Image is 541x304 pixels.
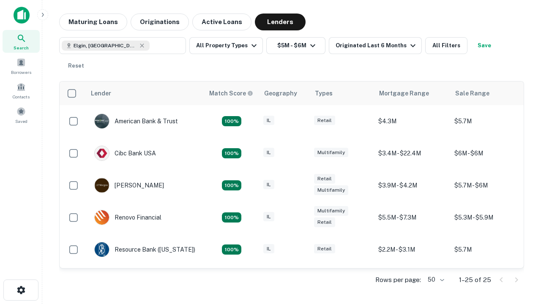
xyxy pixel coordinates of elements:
button: Originations [131,14,189,30]
span: Contacts [13,93,30,100]
p: 1–25 of 25 [459,275,491,285]
div: American Bank & Trust [94,114,178,129]
div: IL [263,244,274,254]
iframe: Chat Widget [499,236,541,277]
span: Borrowers [11,69,31,76]
div: IL [263,212,274,222]
span: Elgin, [GEOGRAPHIC_DATA], [GEOGRAPHIC_DATA] [74,42,137,49]
div: Multifamily [314,206,348,216]
div: 50 [424,274,445,286]
div: IL [263,180,274,190]
div: IL [263,116,274,125]
div: [PERSON_NAME] [94,178,164,193]
td: $5.7M - $6M [450,169,526,201]
td: $5.6M [450,266,526,298]
div: Lender [91,88,111,98]
img: picture [95,210,109,225]
div: Retail [314,217,335,227]
div: Retail [314,244,335,254]
td: $3.9M - $4.2M [374,169,450,201]
div: Renovo Financial [94,210,161,225]
button: $5M - $6M [266,37,325,54]
th: Types [310,81,374,105]
div: Matching Properties: 4, hasApolloMatch: undefined [222,244,241,255]
th: Capitalize uses an advanced AI algorithm to match your search with the best lender. The match sco... [204,81,259,105]
h6: Match Score [209,89,251,98]
td: $5.7M [450,233,526,266]
th: Mortgage Range [374,81,450,105]
a: Borrowers [3,54,40,77]
button: Lenders [255,14,306,30]
td: $5.5M - $7.3M [374,201,450,233]
div: Types [315,88,333,98]
div: Cibc Bank USA [94,146,156,161]
td: $5.7M [450,105,526,137]
img: picture [95,146,109,160]
p: Rows per page: [375,275,421,285]
img: picture [95,242,109,257]
img: picture [95,178,109,193]
div: IL [263,148,274,157]
div: Sale Range [455,88,489,98]
span: Search [14,44,29,51]
button: All Filters [425,37,467,54]
button: Originated Last 6 Months [329,37,422,54]
td: $2.2M - $3.1M [374,233,450,266]
div: Retail [314,116,335,125]
img: capitalize-icon.png [14,7,30,24]
button: Reset [63,57,90,74]
td: $4M [374,266,450,298]
td: $4.3M [374,105,450,137]
div: Matching Properties: 7, hasApolloMatch: undefined [222,116,241,126]
th: Geography [259,81,310,105]
a: Search [3,30,40,53]
th: Lender [86,81,204,105]
img: picture [95,114,109,128]
td: $5.3M - $5.9M [450,201,526,233]
td: $6M - $6M [450,137,526,169]
span: Saved [15,118,27,125]
div: Retail [314,174,335,184]
div: Capitalize uses an advanced AI algorithm to match your search with the best lender. The match sco... [209,89,253,98]
button: Maturing Loans [59,14,127,30]
div: Matching Properties: 4, hasApolloMatch: undefined [222,180,241,190]
div: Multifamily [314,185,348,195]
a: Contacts [3,79,40,102]
th: Sale Range [450,81,526,105]
button: All Property Types [189,37,263,54]
div: Mortgage Range [379,88,429,98]
a: Saved [3,103,40,126]
div: Resource Bank ([US_STATE]) [94,242,195,257]
div: Geography [264,88,297,98]
div: Originated Last 6 Months [336,41,418,51]
div: Matching Properties: 4, hasApolloMatch: undefined [222,212,241,223]
td: $3.4M - $22.4M [374,137,450,169]
div: Multifamily [314,148,348,157]
div: Matching Properties: 4, hasApolloMatch: undefined [222,148,241,158]
button: Active Loans [192,14,251,30]
button: Save your search to get updates of matches that match your search criteria. [471,37,498,54]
